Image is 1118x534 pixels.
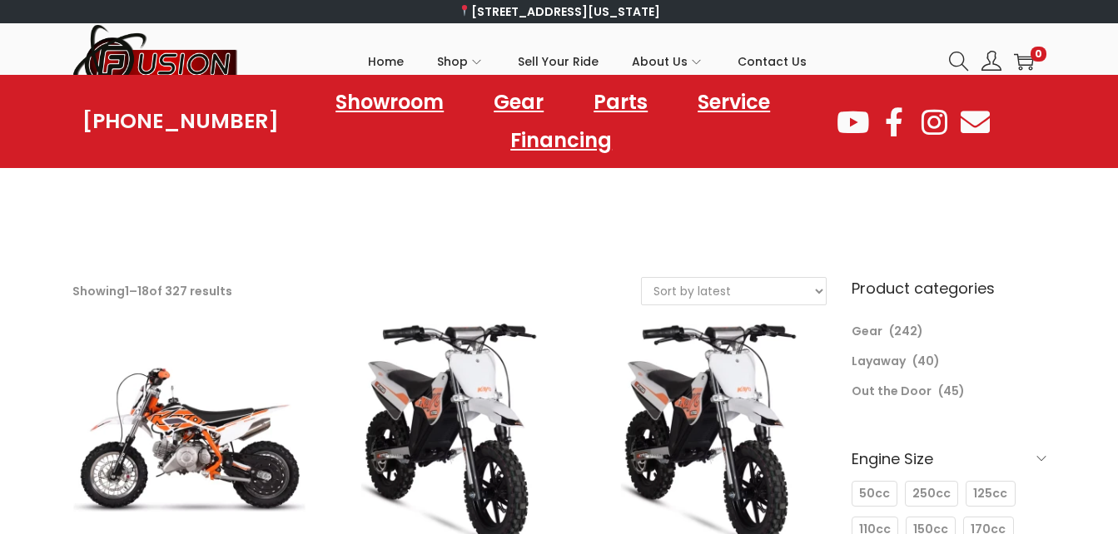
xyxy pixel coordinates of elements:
span: 1 [125,283,129,299]
a: Out the Door [852,383,932,399]
nav: Primary navigation [239,24,937,99]
span: 18 [137,283,149,299]
a: [PHONE_NUMBER] [82,110,279,133]
span: 125cc [973,485,1007,502]
a: [STREET_ADDRESS][US_STATE] [458,3,660,20]
span: 250cc [912,485,951,502]
span: (242) [889,323,923,339]
nav: Menu [279,83,834,160]
img: 📍 [459,5,470,17]
a: Service [681,83,787,121]
h6: Engine Size [852,439,1046,478]
a: Layaway [852,353,906,369]
span: Sell Your Ride [518,41,599,82]
a: About Us [632,24,704,99]
a: Gear [477,83,560,121]
span: Contact Us [738,41,807,82]
a: Parts [577,83,664,121]
select: Shop order [642,278,826,304]
img: Woostify retina logo [72,23,239,101]
span: 50cc [859,485,890,502]
a: Sell Your Ride [518,24,599,99]
a: Home [368,24,404,99]
span: (40) [912,353,940,369]
span: Home [368,41,404,82]
a: Showroom [319,83,460,121]
a: 0 [1014,52,1034,72]
span: Shop [437,41,468,82]
h6: Product categories [852,277,1046,299]
p: Showing – of 327 results [72,279,232,303]
span: (45) [938,383,965,399]
a: Financing [494,121,629,160]
a: Gear [852,323,882,339]
span: About Us [632,41,688,82]
a: Shop [437,24,484,99]
a: Contact Us [738,24,807,99]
